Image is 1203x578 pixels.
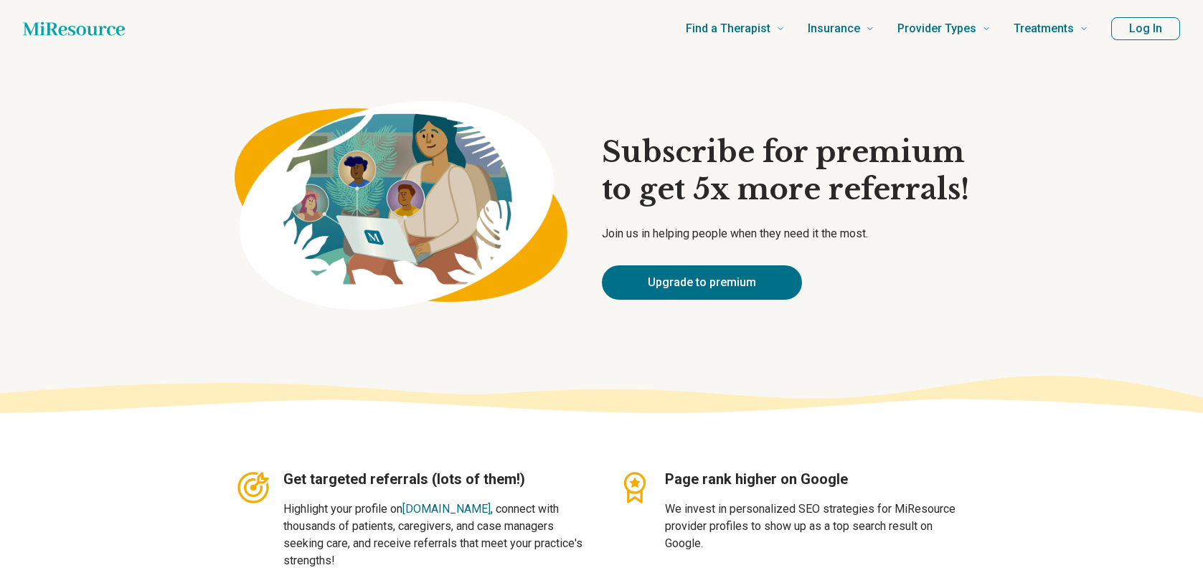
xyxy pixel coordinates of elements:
a: Upgrade to premium [602,265,802,300]
h1: Subscribe for premium to get 5x more referrals! [602,133,969,208]
p: Join us in helping people when they need it the most. [602,225,969,242]
p: Highlight your profile on , connect with thousands of patients, caregivers, and case managers see... [283,501,588,569]
span: Insurance [808,19,860,39]
span: Provider Types [897,19,976,39]
button: Log In [1111,17,1180,40]
span: Treatments [1014,19,1074,39]
a: [DOMAIN_NAME] [402,502,491,516]
a: Home page [23,14,125,43]
h3: Page rank higher on Google [665,469,969,489]
p: We invest in personalized SEO strategies for MiResource provider profiles to show up as a top sea... [665,501,969,552]
span: Find a Therapist [686,19,770,39]
h3: Get targeted referrals (lots of them!) [283,469,588,489]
